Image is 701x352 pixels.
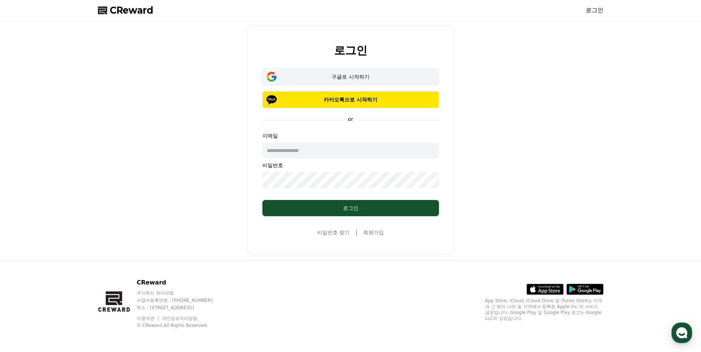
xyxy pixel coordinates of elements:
[262,68,439,85] button: 구글로 시작하기
[137,322,227,328] p: © CReward All Rights Reserved.
[110,4,153,16] span: CReward
[68,245,76,251] span: 대화
[485,298,603,321] p: App Store, iCloud, iCloud Drive 및 iTunes Store는 미국과 그 밖의 나라 및 지역에서 등록된 Apple Inc.의 서비스 상표입니다. Goo...
[137,316,160,321] a: 이용약관
[137,305,227,311] p: 주소 : [STREET_ADDRESS]
[277,204,424,212] div: 로그인
[95,234,142,252] a: 설정
[355,228,357,237] span: |
[262,91,439,108] button: 카카오톡으로 시작하기
[98,4,153,16] a: CReward
[137,297,227,303] p: 사업자등록번호 : [PHONE_NUMBER]
[23,245,28,251] span: 홈
[137,278,227,287] p: CReward
[334,44,367,56] h2: 로그인
[2,234,49,252] a: 홈
[273,73,428,80] div: 구글로 시작하기
[49,234,95,252] a: 대화
[273,96,428,103] p: 카카오톡으로 시작하기
[343,115,357,123] p: or
[317,229,350,236] a: 비밀번호 찾기
[262,200,439,216] button: 로그인
[137,290,227,296] p: 주식회사 와이피랩
[363,229,384,236] a: 회원가입
[114,245,123,251] span: 설정
[262,162,439,169] p: 비밀번호
[586,6,603,15] a: 로그인
[262,132,439,139] p: 이메일
[162,316,197,321] a: 개인정보처리방침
